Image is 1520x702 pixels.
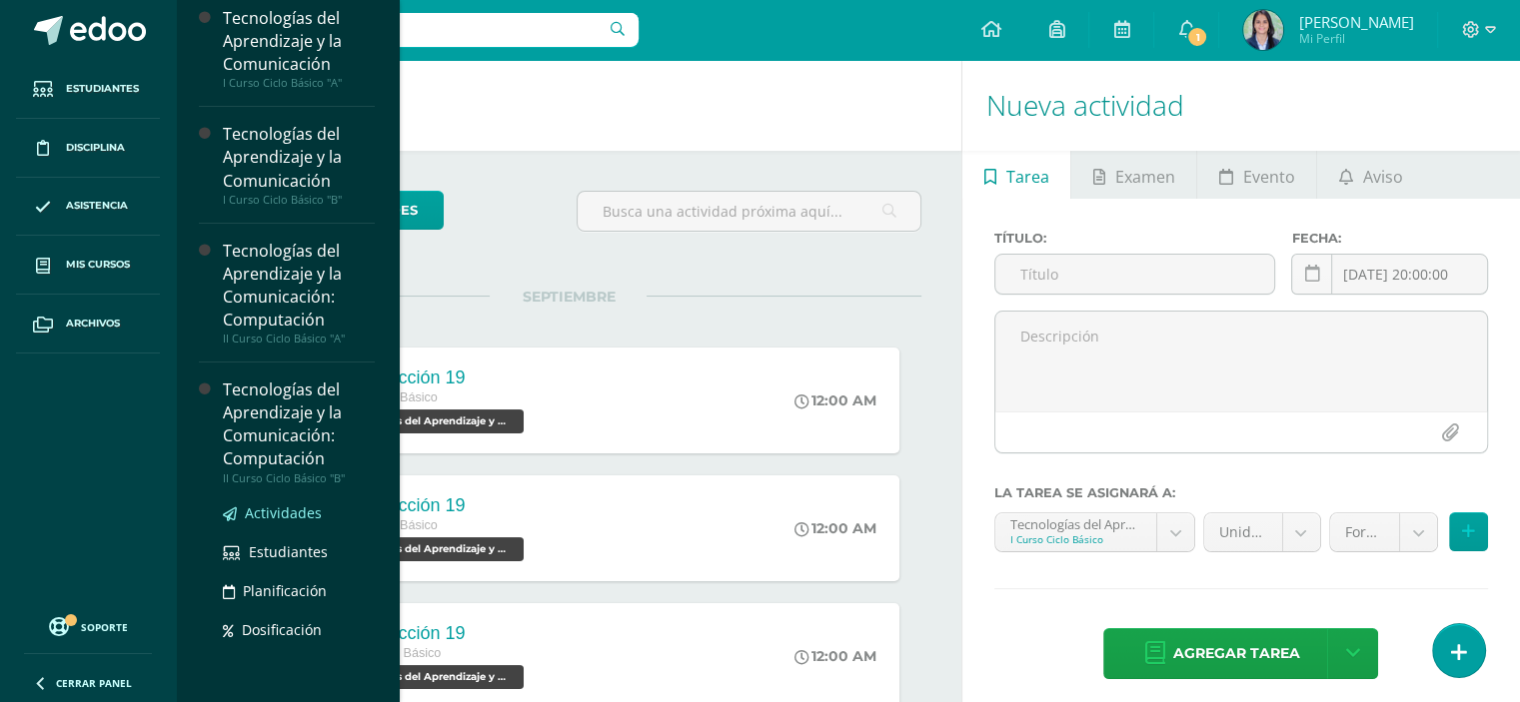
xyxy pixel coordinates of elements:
[324,537,524,561] span: Tecnologías del Aprendizaje y la Comunicación 'B'
[490,288,647,306] span: SEPTIEMBRE
[223,378,375,484] a: Tecnologías del Aprendizaje y la Comunicación: ComputaciónII Curso Ciclo Básico "B"
[578,192,920,231] input: Busca una actividad próxima aquí...
[1363,153,1403,201] span: Aviso
[1345,513,1384,551] span: Formativo (60.0%)
[56,676,132,690] span: Cerrar panel
[324,495,529,516] div: PMA - Lección 19
[1291,231,1488,246] label: Fecha:
[223,76,375,90] div: I Curso Ciclo Básico "A"
[245,503,322,522] span: Actividades
[223,540,375,563] a: Estudiantes
[1330,513,1437,551] a: Formativo (60.0%)
[1317,151,1424,199] a: Aviso
[66,81,139,97] span: Estudiantes
[223,240,375,332] div: Tecnologías del Aprendizaje y la Comunicación: Computación
[16,295,160,353] a: Archivos
[995,513,1194,551] a: Tecnologías del Aprendizaje y la Comunicación 'A'I Curso Ciclo Básico
[1010,513,1141,532] div: Tecnologías del Aprendizaje y la Comunicación 'A'
[1071,151,1196,199] a: Examen
[1115,153,1175,201] span: Examen
[1298,30,1413,47] span: Mi Perfil
[794,519,876,537] div: 12:00 AM
[189,13,639,47] input: Busca un usuario...
[16,236,160,295] a: Mis cursos
[66,257,130,273] span: Mis cursos
[223,193,375,207] div: I Curso Ciclo Básico "B"
[243,581,327,600] span: Planificación
[223,240,375,346] a: Tecnologías del Aprendizaje y la Comunicación: ComputaciónII Curso Ciclo Básico "A"
[794,647,876,665] div: 12:00 AM
[223,7,375,76] div: Tecnologías del Aprendizaje y la Comunicación
[223,501,375,524] a: Actividades
[223,579,375,602] a: Planificación
[994,231,1276,246] label: Título:
[223,332,375,346] div: II Curso Ciclo Básico "A"
[242,620,322,639] span: Dosificación
[1186,26,1208,48] span: 1
[16,178,160,237] a: Asistencia
[794,391,876,409] div: 12:00 AM
[66,140,125,156] span: Disciplina
[324,367,529,388] div: PMA - Lección 19
[223,123,375,206] a: Tecnologías del Aprendizaje y la ComunicaciónI Curso Ciclo Básico "B"
[1172,629,1299,678] span: Agregar tarea
[1243,10,1283,50] img: 62e92574996ec88c99bdf881e5f38441.png
[1197,151,1316,199] a: Evento
[81,620,128,634] span: Soporte
[223,123,375,192] div: Tecnologías del Aprendizaje y la Comunicación
[986,60,1496,151] h1: Nueva actividad
[1292,255,1487,294] input: Fecha de entrega
[66,198,128,214] span: Asistencia
[994,485,1488,500] label: La tarea se asignará a:
[223,7,375,90] a: Tecnologías del Aprendizaje y la ComunicaciónI Curso Ciclo Básico "A"
[223,378,375,470] div: Tecnologías del Aprendizaje y la Comunicación: Computación
[1204,513,1320,551] a: Unidad 4
[223,618,375,641] a: Dosificación
[249,542,328,561] span: Estudiantes
[24,612,152,639] a: Soporte
[995,255,1275,294] input: Título
[1010,532,1141,546] div: I Curso Ciclo Básico
[1219,513,1267,551] span: Unidad 4
[1298,12,1413,32] span: [PERSON_NAME]
[1006,153,1049,201] span: Tarea
[1243,153,1295,201] span: Evento
[16,60,160,119] a: Estudiantes
[16,119,160,178] a: Disciplina
[200,60,937,151] h1: Actividades
[324,665,524,689] span: Tecnologías del Aprendizaje y la Comunicación: Computación 'A'
[962,151,1070,199] a: Tarea
[324,409,524,433] span: Tecnologías del Aprendizaje y la Comunicación 'A'
[66,316,120,332] span: Archivos
[324,623,529,644] div: PMA - Lección 19
[223,471,375,485] div: II Curso Ciclo Básico "B"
